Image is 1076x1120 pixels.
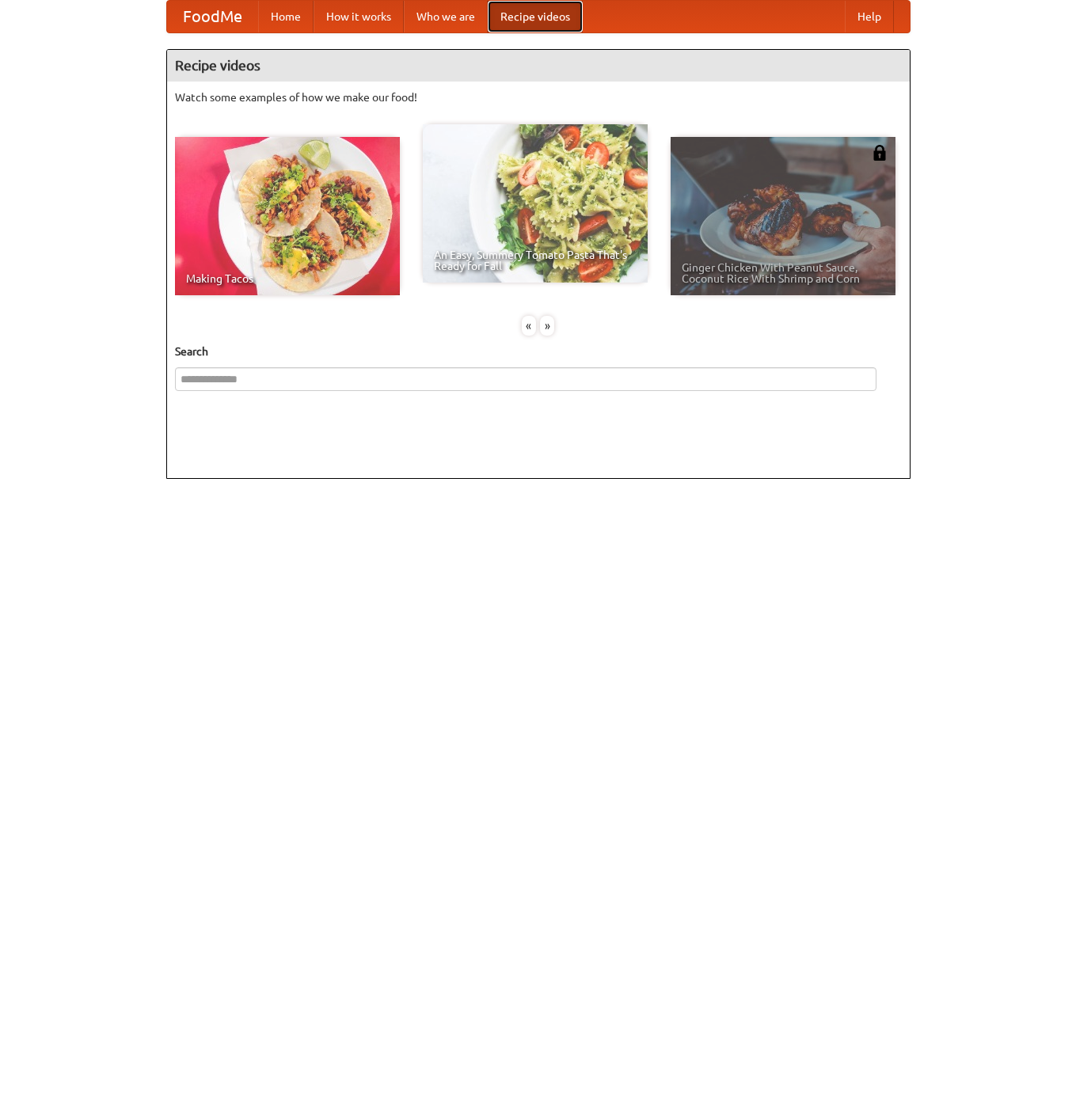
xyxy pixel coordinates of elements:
a: How it works [314,1,404,32]
a: Who we are [404,1,488,32]
a: Making Tacos [175,137,400,295]
a: FoodMe [167,1,258,32]
a: Home [258,1,314,32]
h4: Recipe videos [167,50,910,82]
p: Watch some examples of how we make our food! [175,89,902,105]
a: Help [845,1,894,32]
a: An Easy, Summery Tomato Pasta That's Ready for Fall [423,124,648,283]
span: An Easy, Summery Tomato Pasta That's Ready for Fall [434,249,637,271]
img: 483408.png [872,145,888,161]
div: » [540,316,554,336]
a: Recipe videos [488,1,583,32]
h5: Search [175,344,902,359]
div: « [522,316,536,336]
span: Making Tacos [186,273,389,284]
